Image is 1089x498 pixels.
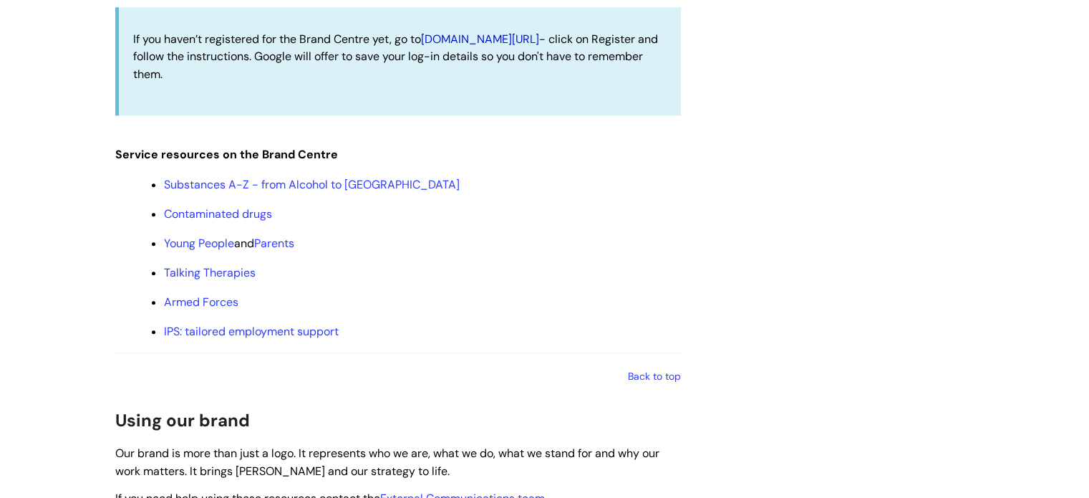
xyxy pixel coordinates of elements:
[164,206,272,221] a: Contaminated drugs
[164,265,256,280] a: Talking Therapies
[164,236,234,251] a: Young People
[628,370,681,383] a: Back to top
[164,324,339,339] a: IPS: tailored employment support
[164,236,294,251] span: and
[254,236,294,251] a: Parents
[115,147,338,162] span: Service resources on the Brand Centre
[115,446,659,479] span: Our brand is more than just a logo. It represents who we are, what we do, what we stand for and w...
[133,32,658,82] span: If you haven’t registered for the Brand Centre yet, go to - click on Register and follow the inst...
[421,32,539,47] a: [DOMAIN_NAME][URL]
[164,295,238,310] a: Armed Forces
[164,177,460,192] a: Substances A-Z - from Alcohol to [GEOGRAPHIC_DATA]
[115,409,250,431] span: Using our brand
